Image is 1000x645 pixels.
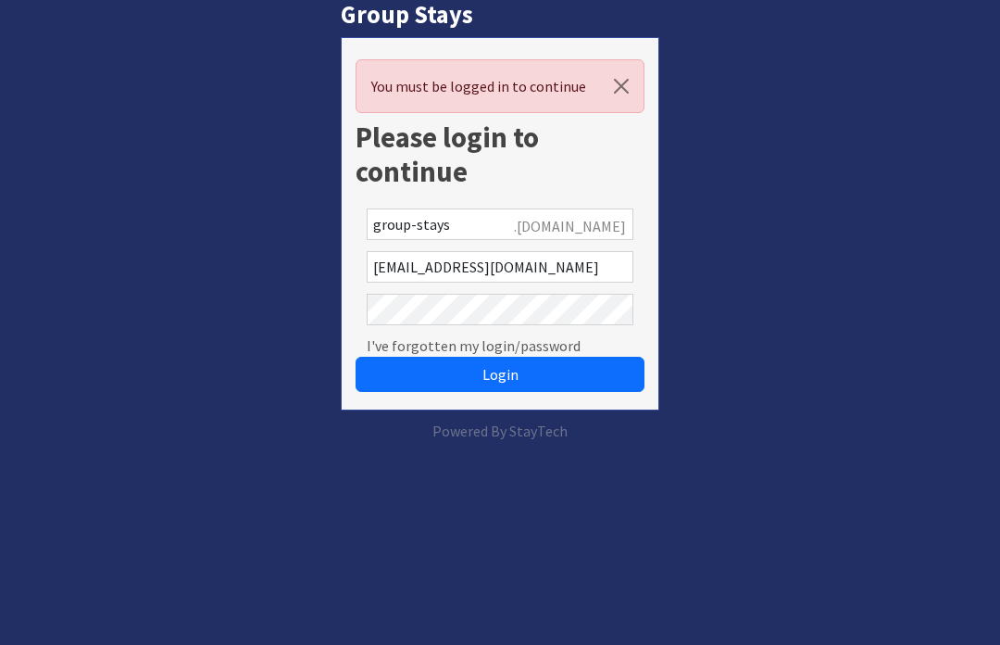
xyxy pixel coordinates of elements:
p: Powered By StayTech [341,420,659,442]
span: Login [482,365,519,384]
span: .[DOMAIN_NAME] [514,215,626,237]
button: Login [356,357,644,392]
input: Email [367,251,633,283]
div: You must be logged in to continue [356,59,644,113]
a: I've forgotten my login/password [367,335,581,357]
input: Account Reference [367,209,633,240]
h1: Please login to continue [356,120,644,189]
